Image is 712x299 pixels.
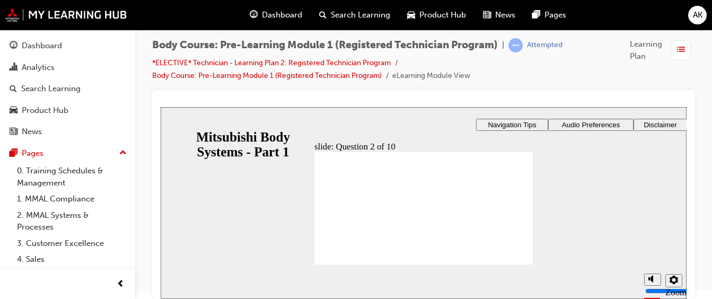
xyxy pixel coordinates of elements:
[502,39,504,51] span: |
[4,101,131,120] a: Product Hub
[152,39,498,51] span: Body Course: Pre-Learning Module 1 (Registered Technician Program)
[527,40,562,50] div: Attempted
[262,9,302,21] span: Dashboard
[473,12,526,24] button: Disclaimer
[241,4,311,26] a: guage-iconDashboard
[22,61,55,74] div: Analytics
[4,122,131,142] a: News
[4,144,131,163] button: Pages
[13,191,131,207] a: 1. MMAL Compliance
[21,83,81,95] div: Search Learning
[311,4,399,26] a: search-iconSearch Learning
[10,149,17,159] span: pages-icon
[532,8,540,22] span: pages-icon
[392,70,470,82] li: eLearning Module View
[10,127,17,137] span: news-icon
[677,43,685,57] span: list-icon
[13,207,131,235] a: 2. MMAL Systems & Processes
[524,4,575,26] a: pages-iconPages
[495,9,515,21] span: News
[544,9,566,21] span: Pages
[315,12,388,24] button: Navigation Tips
[630,38,666,62] span: Learning Plan
[331,9,390,21] span: Search Learning
[693,9,702,21] span: AK
[13,235,131,252] a: 3. Customer Excellence
[22,126,42,138] div: News
[117,278,125,291] span: prev-icon
[478,157,521,192] div: misc controls
[327,14,375,22] span: Navigation Tips
[483,14,516,22] span: Disclaimer
[483,8,491,22] span: news-icon
[119,146,127,160] span: up-icon
[152,71,382,80] a: Body Course: Pre-Learning Module 1 (Registered Technician Program)
[4,34,131,144] button: DashboardAnalyticsSearch LearningProduct HubNews
[13,268,131,284] a: 5. Fleet & Business Solutions
[474,4,524,26] a: news-iconNews
[13,163,131,191] a: 0. Training Schedules & Management
[399,4,474,26] a: car-iconProduct Hub
[401,14,460,22] span: Audio Preferences
[22,104,68,117] div: Product Hub
[688,6,707,24] button: AK
[505,180,526,212] label: Zoom to fit
[4,58,131,77] a: Analytics
[419,9,466,21] span: Product Hub
[630,38,695,62] button: Learning Plan
[13,251,131,268] a: 4. Sales
[485,180,553,188] input: volume
[10,84,17,94] span: search-icon
[407,8,415,22] span: car-icon
[388,12,473,24] button: Audio Preferences
[22,40,62,52] div: Dashboard
[508,38,523,52] span: learningRecordVerb_ATTEMPT-icon
[22,147,43,160] div: Pages
[4,36,131,56] a: Dashboard
[319,8,327,22] span: search-icon
[250,8,258,22] span: guage-icon
[152,58,391,67] a: *ELECTIVE* Technician - Learning Plan 2: Registered Technician Program
[10,63,17,73] span: chart-icon
[484,166,500,179] button: volume
[505,167,522,180] button: settings
[4,79,131,99] a: Search Learning
[10,41,17,51] span: guage-icon
[5,8,127,22] img: mmal
[10,106,17,116] span: car-icon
